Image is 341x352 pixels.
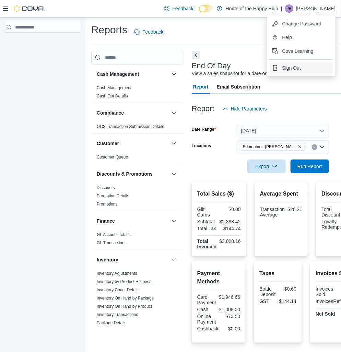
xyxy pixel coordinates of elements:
[97,140,119,147] h3: Customer
[170,217,178,225] button: Finance
[161,2,196,15] a: Feedback
[247,160,286,173] button: Export
[192,127,216,132] label: Date Range
[260,190,302,198] h2: Average Spent
[279,286,296,292] div: $0.60
[192,143,211,149] label: Locations
[282,48,313,55] span: Cova Learning
[97,287,140,293] span: Inventory Count Details
[296,4,336,13] p: [PERSON_NAME]
[288,207,303,212] div: $26.21
[97,320,127,325] a: Package Details
[97,312,138,317] a: Inventory Transactions
[312,144,317,150] button: Clear input
[221,326,240,331] div: $0.00
[170,139,178,148] button: Customer
[97,201,118,207] span: Promotions
[282,34,292,41] span: Help
[97,85,131,91] span: Cash Management
[220,102,270,116] button: Hide Parameters
[170,256,178,264] button: Inventory
[97,193,129,199] span: Promotion Details
[97,271,137,276] a: Inventory Adjustments
[197,190,241,198] h2: Total Sales ($)
[316,311,335,317] strong: Net Sold
[91,23,127,37] h1: Reports
[97,171,153,177] h3: Discounts & Promotions
[97,232,130,237] a: GL Account Totals
[197,226,218,231] div: Total Tax
[97,71,168,78] button: Cash Management
[97,295,154,301] span: Inventory On Hand by Package
[197,307,216,312] div: Cash
[259,286,277,297] div: Bottle Deposit
[220,238,241,244] div: $3,028.16
[287,4,292,13] span: JB
[226,4,278,13] p: Home of the Happy High
[97,304,152,309] span: Inventory On Hand by Product
[97,71,139,78] h3: Cash Management
[192,105,214,113] h3: Report
[192,62,231,70] h3: End Of Day
[131,25,166,39] a: Feedback
[279,298,297,304] div: $144.14
[142,28,163,35] span: Feedback
[281,4,282,13] p: |
[220,314,240,319] div: $73.50
[97,240,127,245] a: GL Transactions
[192,51,200,59] button: Next
[97,256,168,263] button: Inventory
[231,105,267,112] span: Hide Parameters
[97,154,128,160] span: Customer Queue
[192,70,292,77] div: View a sales snapshot for a date or date range.
[270,32,333,43] button: Help
[97,140,168,147] button: Customer
[197,238,217,249] strong: Total Invoiced
[14,5,45,12] img: Cova
[316,286,336,297] div: Invoices Sold
[217,80,260,94] span: Email Subscription
[97,155,128,160] a: Customer Queue
[172,5,193,12] span: Feedback
[197,326,219,331] div: Cashback
[219,294,240,300] div: $1,946.66
[97,124,164,129] a: OCS Transaction Submission Details
[4,34,81,50] nav: Complex example
[170,70,178,78] button: Cash Management
[97,171,168,177] button: Discounts & Promotions
[91,122,184,133] div: Compliance
[220,219,241,224] div: $2,883.42
[282,64,301,71] span: Sign Out
[270,18,333,29] button: Change Password
[97,288,140,292] a: Inventory Count Details
[199,5,213,12] input: Dark Mode
[97,94,128,98] a: Cash Out Details
[91,84,184,103] div: Cash Management
[97,85,131,90] a: Cash Management
[219,307,240,312] div: $1,008.00
[220,207,241,212] div: $0.00
[237,124,329,138] button: [DATE]
[197,207,218,218] div: Gift Cards
[285,4,293,13] div: Jarod Bennett
[260,207,285,218] div: Transaction Average
[91,153,184,164] div: Customer
[197,294,216,305] div: Card Payment
[259,269,296,278] h2: Taxes
[97,185,115,190] span: Discounts
[97,240,127,246] span: GL Transactions
[197,314,217,325] div: Online Payment
[319,144,325,150] button: Open list of options
[240,143,305,151] span: Edmonton - Rice Howard Way - Fire & Flower
[270,46,333,57] button: Cova Learning
[282,20,321,27] span: Change Password
[91,231,184,250] div: Finance
[170,109,178,117] button: Compliance
[97,279,153,284] a: Inventory by Product Historical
